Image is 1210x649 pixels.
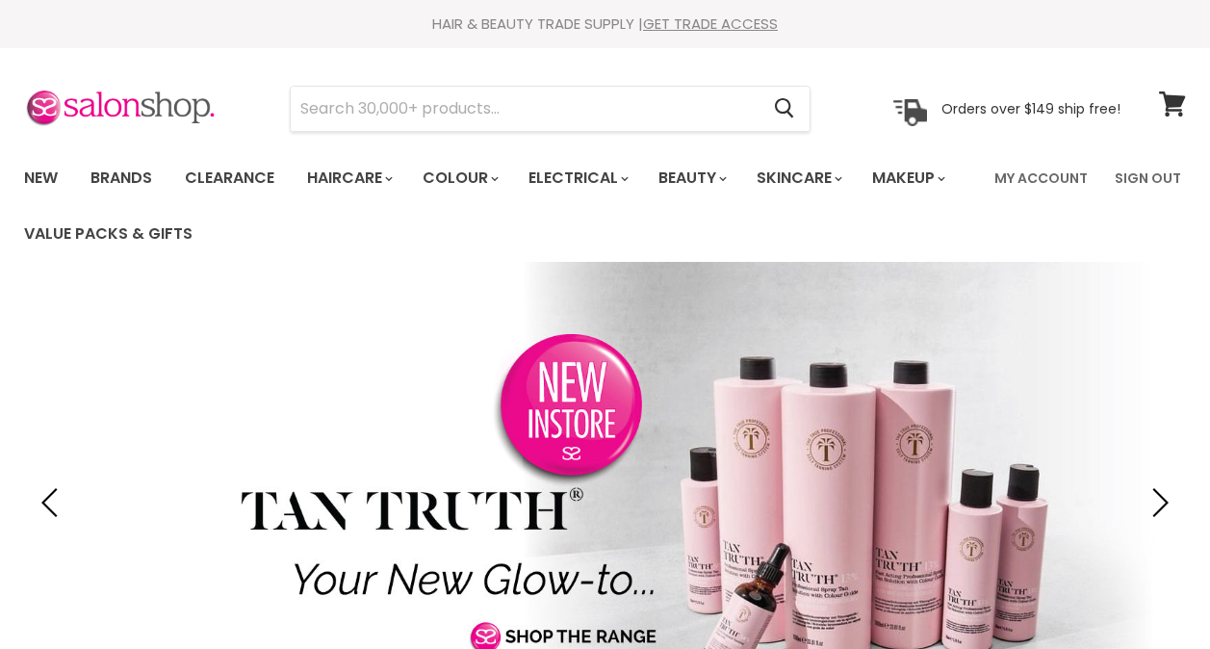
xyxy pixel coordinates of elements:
[759,87,810,131] button: Search
[858,158,957,198] a: Makeup
[742,158,854,198] a: Skincare
[10,214,207,254] a: Value Packs & Gifts
[514,158,640,198] a: Electrical
[34,483,72,522] button: Previous
[10,158,72,198] a: New
[170,158,289,198] a: Clearance
[941,99,1120,117] p: Orders over $149 ship free!
[983,158,1099,198] a: My Account
[293,158,404,198] a: Haircare
[291,87,759,131] input: Search
[643,13,778,34] a: GET TRADE ACCESS
[290,86,811,132] form: Product
[10,150,983,262] ul: Main menu
[408,158,510,198] a: Colour
[1103,158,1193,198] a: Sign Out
[644,158,738,198] a: Beauty
[76,158,167,198] a: Brands
[1138,483,1176,522] button: Next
